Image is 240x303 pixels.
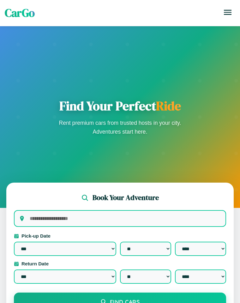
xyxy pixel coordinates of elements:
h2: Book Your Adventure [93,193,159,203]
label: Return Date [14,261,226,266]
p: Rent premium cars from trusted hosts in your city. Adventures start here. [57,118,183,136]
h1: Find Your Perfect [57,98,183,113]
span: CarGo [5,5,35,21]
label: Pick-up Date [14,233,226,239]
span: Ride [156,97,181,114]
